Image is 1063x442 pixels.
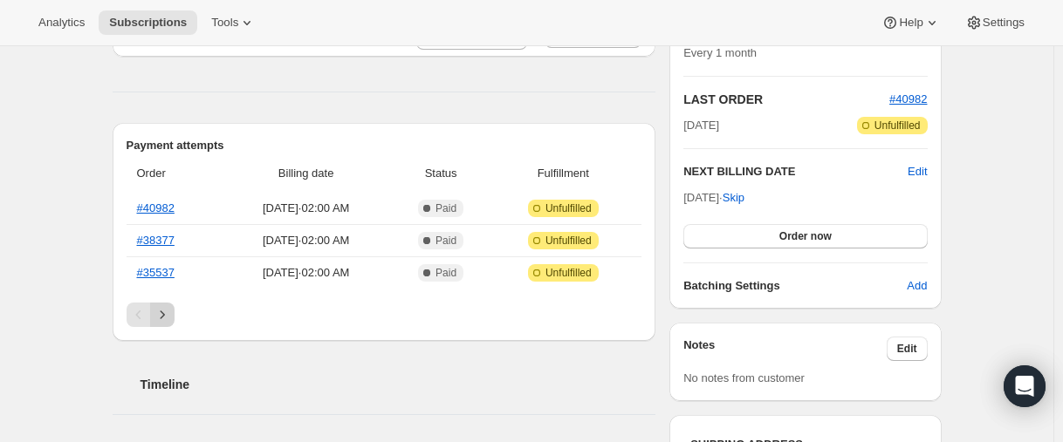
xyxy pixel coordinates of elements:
button: Edit [908,163,927,180]
span: Settings [983,16,1025,30]
span: Unfulfilled [545,266,592,280]
span: [DATE] · 02:00 AM [226,232,387,249]
button: Settings [955,10,1035,35]
h3: Notes [683,337,887,361]
span: Paid [435,201,456,215]
th: Order [127,154,221,193]
h2: LAST ORDER [683,91,889,108]
button: Add [896,272,937,300]
button: Tools [201,10,266,35]
span: Subscriptions [109,16,187,30]
a: #40982 [137,201,175,214]
nav: Pagination [127,303,642,327]
div: Open Intercom Messenger [1004,365,1046,407]
span: [DATE] · 02:00 AM [226,264,387,282]
button: Help [871,10,950,35]
span: Paid [435,234,456,248]
h2: NEXT BILLING DATE [683,163,908,180]
span: Unfulfilled [874,119,921,133]
span: Edit [897,342,917,356]
h2: Timeline [141,376,656,393]
a: #35537 [137,266,175,279]
span: Unfulfilled [545,234,592,248]
button: Next [150,303,175,327]
span: Order now [779,229,832,243]
span: Fulfillment [495,165,631,182]
span: [DATE] · 02:00 AM [226,200,387,217]
span: Unfulfilled [545,201,592,215]
button: Subscriptions [99,10,197,35]
span: Every 1 month [683,46,757,59]
span: Paid [435,266,456,280]
span: Analytics [38,16,85,30]
a: #38377 [137,234,175,247]
span: Help [899,16,922,30]
span: [DATE] [683,117,719,134]
button: Order now [683,224,927,248]
button: Analytics [28,10,95,35]
span: Billing date [226,165,387,182]
a: #40982 [889,92,927,105]
span: [DATE] · [683,191,744,204]
span: No notes from customer [683,371,805,384]
h2: Payment attempts [127,137,642,154]
span: Status [397,165,485,182]
span: Tools [211,16,238,30]
span: Add [907,277,927,295]
button: Skip [712,184,755,212]
h6: Batching Settings [683,277,907,295]
span: Skip [723,189,744,207]
button: Edit [887,337,928,361]
button: #40982 [889,91,927,108]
